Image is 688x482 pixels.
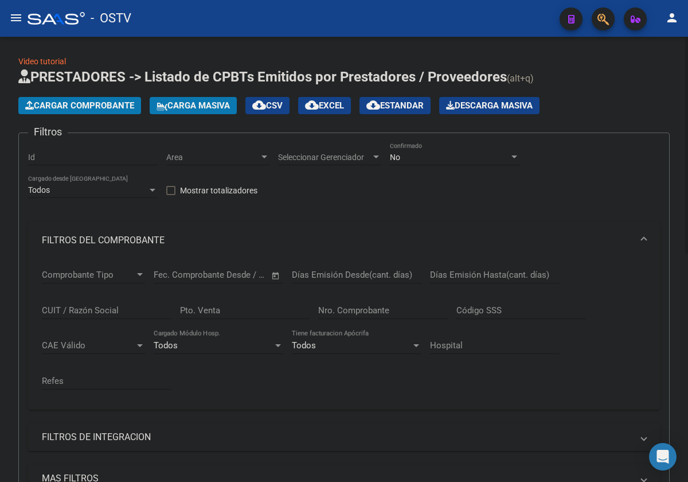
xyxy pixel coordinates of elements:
[180,184,257,197] span: Mostrar totalizadores
[366,98,380,112] mat-icon: cloud_download
[359,97,431,114] button: Estandar
[446,100,533,111] span: Descarga Masiva
[649,443,677,471] div: Open Intercom Messenger
[305,98,319,112] mat-icon: cloud_download
[42,340,135,351] span: CAE Válido
[18,57,66,66] a: Video tutorial
[305,100,344,111] span: EXCEL
[665,11,679,25] mat-icon: person
[42,431,632,444] mat-panel-title: FILTROS DE INTEGRACION
[18,97,141,114] button: Cargar Comprobante
[18,69,507,85] span: PRESTADORES -> Listado de CPBTs Emitidos por Prestadores / Proveedores
[42,234,632,247] mat-panel-title: FILTROS DEL COMPROBANTE
[157,100,230,111] span: Carga Masiva
[298,97,351,114] button: EXCEL
[91,6,131,31] span: - OSTV
[28,423,660,451] mat-expansion-panel-header: FILTROS DE INTEGRACION
[42,270,135,280] span: Comprobante Tipo
[245,97,290,114] button: CSV
[154,270,191,280] input: Start date
[507,73,534,84] span: (alt+q)
[439,97,540,114] app-download-masive: Descarga masiva de comprobantes (adjuntos)
[278,153,371,162] span: Seleccionar Gerenciador
[439,97,540,114] button: Descarga Masiva
[28,222,660,259] mat-expansion-panel-header: FILTROS DEL COMPROBANTE
[150,97,237,114] button: Carga Masiva
[366,100,424,111] span: Estandar
[292,340,316,351] span: Todos
[28,259,660,410] div: FILTROS DEL COMPROBANTE
[252,98,266,112] mat-icon: cloud_download
[252,100,283,111] span: CSV
[154,340,178,351] span: Todos
[269,269,283,282] button: Open calendar
[390,153,400,162] span: No
[9,11,23,25] mat-icon: menu
[201,270,257,280] input: End date
[166,153,259,162] span: Area
[28,185,50,195] span: Todos
[28,124,68,140] h3: Filtros
[25,100,134,111] span: Cargar Comprobante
